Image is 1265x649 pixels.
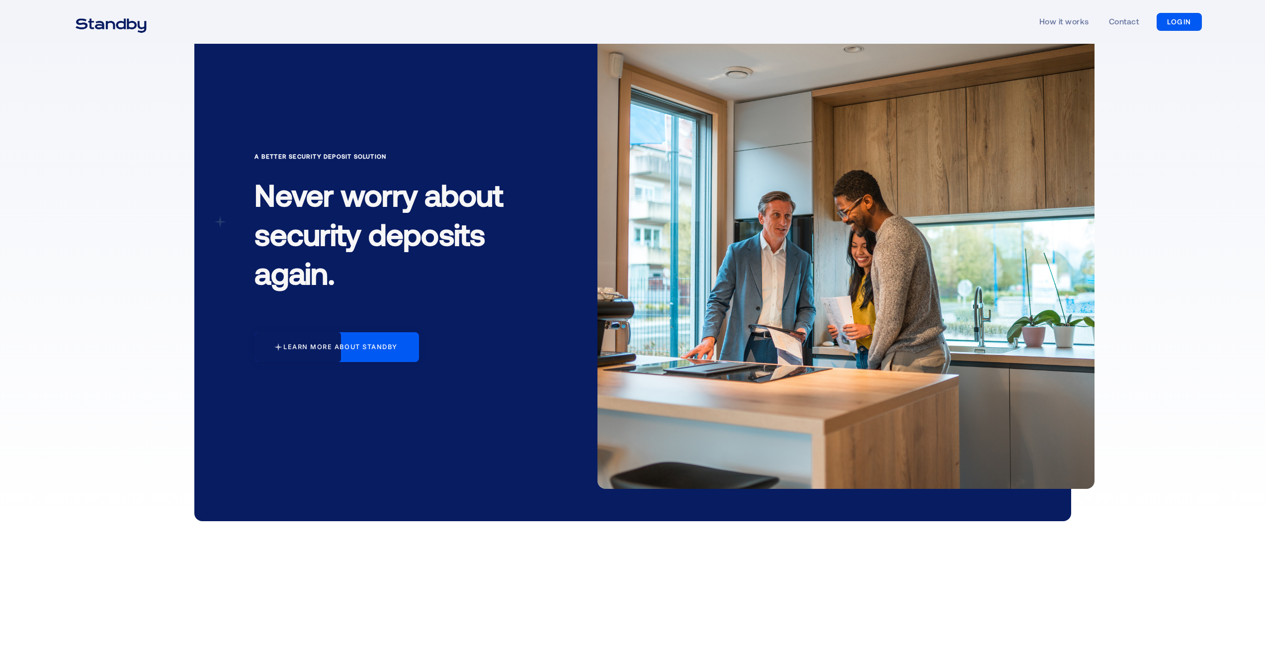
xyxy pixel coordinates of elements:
div: Learn more about standby [283,343,398,351]
a: home [63,12,159,32]
a: Learn more about standby [254,332,419,362]
a: LOGIN [1157,13,1202,31]
div: A Better Security Deposit Solution [254,151,533,161]
h1: Never worry about security deposits again. [254,167,533,308]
